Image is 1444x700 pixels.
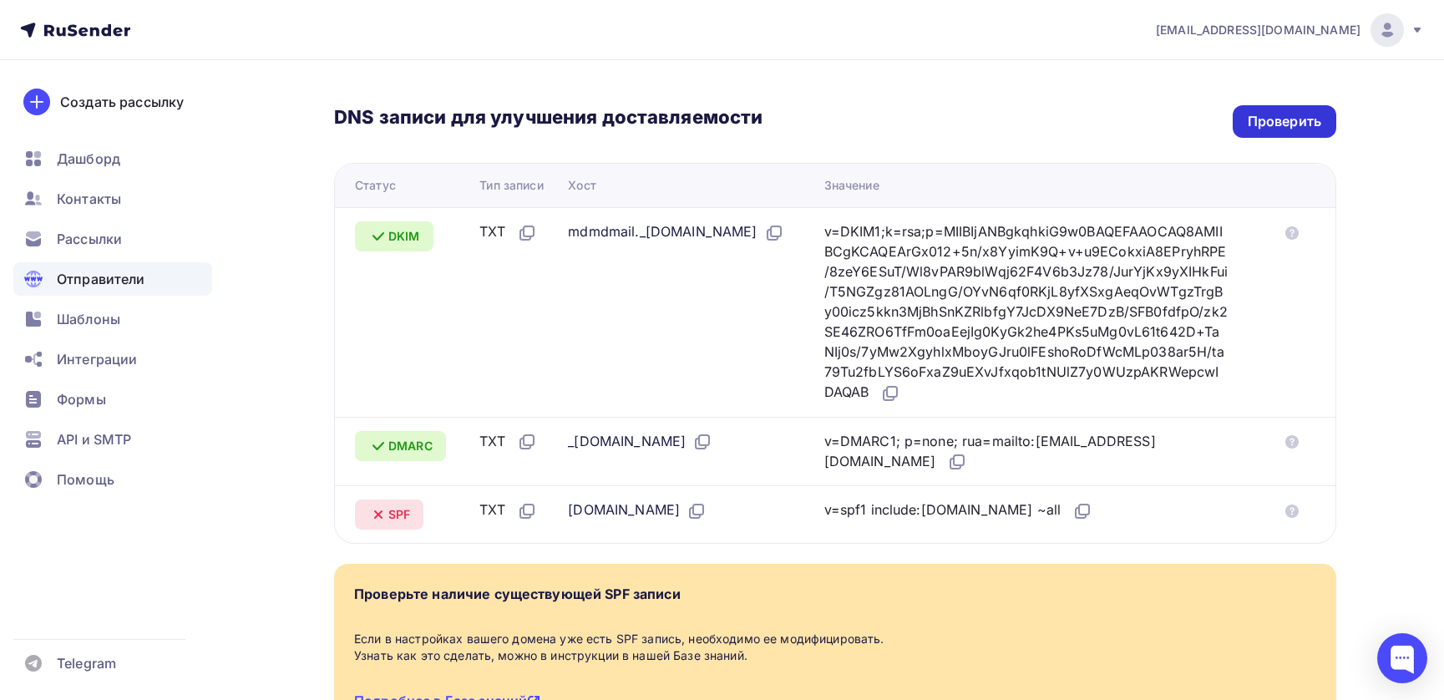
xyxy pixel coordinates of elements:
[57,469,114,489] span: Помощь
[57,149,120,169] span: Дашборд
[568,221,783,243] div: mdmdmail._[DOMAIN_NAME]
[355,177,396,194] div: Статус
[354,584,681,604] div: Проверьте наличие существующей SPF записи
[13,383,212,416] a: Формы
[388,438,433,454] span: DMARC
[824,500,1093,521] div: v=spf1 include:[DOMAIN_NAME] ~all
[568,500,707,521] div: [DOMAIN_NAME]
[824,221,1229,403] div: v=DKIM1;k=rsa;p=MIIBIjANBgkqhkiG9w0BAQEFAAOCAQ8AMIIBCgKCAQEArGx012+5n/x8YyimK9Q+v+u9ECokxiA8EPryh...
[568,431,712,453] div: _[DOMAIN_NAME]
[13,222,212,256] a: Рассылки
[568,177,596,194] div: Хост
[388,228,420,245] span: DKIM
[57,349,137,369] span: Интеграции
[479,221,536,243] div: TXT
[1248,112,1321,131] div: Проверить
[13,262,212,296] a: Отправители
[354,631,1316,664] div: Если в настройках вашего домена уже есть SPF запись, необходимо ее модифицировать. Узнать как это...
[60,92,184,112] div: Создать рассылку
[57,269,145,289] span: Отправители
[57,229,122,249] span: Рассылки
[479,177,543,194] div: Тип записи
[13,302,212,336] a: Шаблоны
[13,142,212,175] a: Дашборд
[13,182,212,216] a: Контакты
[57,653,116,673] span: Telegram
[57,189,121,209] span: Контакты
[479,431,536,453] div: TXT
[57,389,106,409] span: Формы
[479,500,536,521] div: TXT
[334,105,763,132] h3: DNS записи для улучшения доставляемости
[388,506,410,523] span: SPF
[57,309,120,329] span: Шаблоны
[1156,22,1360,38] span: [EMAIL_ADDRESS][DOMAIN_NAME]
[57,429,131,449] span: API и SMTP
[824,431,1229,473] div: v=DMARC1; p=none; rua=mailto:[EMAIL_ADDRESS][DOMAIN_NAME]
[824,177,879,194] div: Значение
[1156,13,1424,47] a: [EMAIL_ADDRESS][DOMAIN_NAME]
